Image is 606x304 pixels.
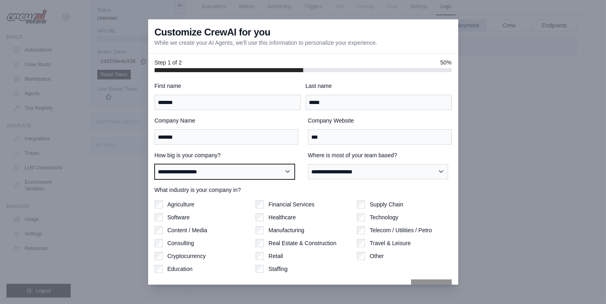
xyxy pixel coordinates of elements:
iframe: Chat Widget [566,265,606,304]
span: 50% [440,58,451,67]
label: What industry is your company in? [155,186,452,194]
span: Step 1 of 2 [155,58,182,67]
label: Last name [306,82,452,90]
label: Company Website [308,117,452,125]
button: Next [411,279,452,297]
label: Real Estate & Construction [268,239,336,247]
label: Other [370,252,384,260]
label: Consulting [168,239,194,247]
label: Education [168,265,193,273]
label: Healthcare [268,213,296,221]
label: Software [168,213,190,221]
label: Telecom / Utilities / Petro [370,226,432,234]
label: Staffing [268,265,287,273]
label: First name [155,82,301,90]
label: How big is your company? [155,151,298,159]
label: Content / Media [168,226,208,234]
label: Financial Services [268,200,315,208]
label: Travel & Leisure [370,239,411,247]
p: While we create your AI Agents, we'll use this information to personalize your experience. [155,39,377,47]
label: Manufacturing [268,226,304,234]
label: Where is most of your team based? [308,151,452,159]
label: Agriculture [168,200,195,208]
h3: Customize CrewAI for you [155,26,270,39]
label: Retail [268,252,283,260]
label: Technology [370,213,398,221]
label: Company Name [155,117,298,125]
label: Cryptocurrency [168,252,206,260]
label: Supply Chain [370,200,403,208]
